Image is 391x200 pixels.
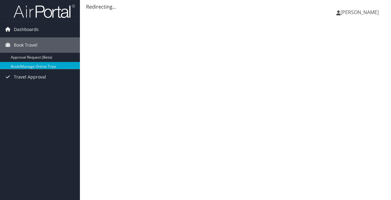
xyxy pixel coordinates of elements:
div: Redirecting... [86,3,385,10]
span: [PERSON_NAME] [341,9,379,16]
img: airportal-logo.png [14,4,75,18]
span: Travel Approval [14,69,46,85]
span: Book Travel [14,37,38,53]
span: Dashboards [14,22,39,37]
a: [PERSON_NAME] [336,3,385,21]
